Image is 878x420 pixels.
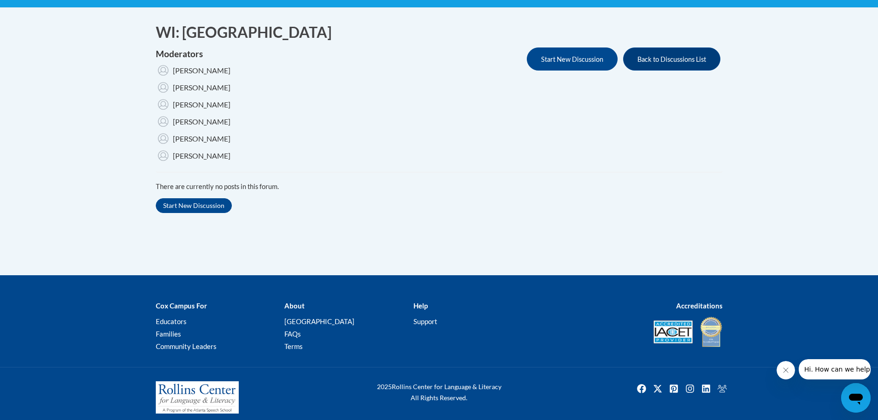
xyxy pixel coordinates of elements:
[173,134,230,142] span: [PERSON_NAME]
[156,317,187,325] a: Educators
[156,131,171,146] img: Sara Dusek
[156,97,171,112] img: Amy Fiege
[623,47,720,71] button: Back to Discussions List
[413,317,437,325] a: Support
[156,47,230,61] h4: Moderators
[841,383,871,413] iframe: Button to launch messaging window
[650,381,665,396] a: Twitter
[527,47,618,71] button: Start New Discussion
[700,316,723,348] img: IDA® Accredited
[156,302,207,310] b: Cox Campus For
[413,302,428,310] b: Help
[156,63,171,77] img: Michael Kosmalski
[156,330,181,338] a: Families
[666,381,681,396] a: Pinterest
[156,148,171,163] img: Josiah Wilson
[284,330,301,338] a: FAQs
[377,383,392,390] span: 2025
[156,198,232,213] button: Start New Discussion
[173,65,230,74] span: [PERSON_NAME]
[654,320,693,343] img: Accredited IACET® Provider
[715,381,730,396] img: Facebook group icon
[342,381,536,403] div: Rollins Center for Language & Literacy All Rights Reserved.
[634,381,649,396] a: Facebook
[777,361,795,379] iframe: Close message
[173,151,230,160] span: [PERSON_NAME]
[284,317,354,325] a: [GEOGRAPHIC_DATA]
[634,381,649,396] img: Facebook icon
[156,381,239,414] img: Rollins Center for Language & Literacy - A Program of the Atlanta Speech School
[284,342,303,350] a: Terms
[156,182,723,192] p: There are currently no posts in this forum.
[156,22,723,43] h1: WI: [GEOGRAPHIC_DATA]
[284,302,305,310] b: About
[699,381,713,396] img: LinkedIn icon
[699,381,713,396] a: Linkedin
[650,381,665,396] img: Twitter icon
[683,381,697,396] a: Instagram
[173,83,230,91] span: [PERSON_NAME]
[799,359,871,379] iframe: Message from company
[156,114,171,129] img: Sandy Strand
[683,381,697,396] img: Instagram icon
[173,100,230,108] span: [PERSON_NAME]
[173,117,230,125] span: [PERSON_NAME]
[715,381,730,396] a: Facebook Group
[666,381,681,396] img: Pinterest icon
[156,80,171,95] img: Stacey Helders
[6,6,75,14] span: Hi. How can we help?
[156,342,217,350] a: Community Leaders
[676,302,723,310] b: Accreditations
